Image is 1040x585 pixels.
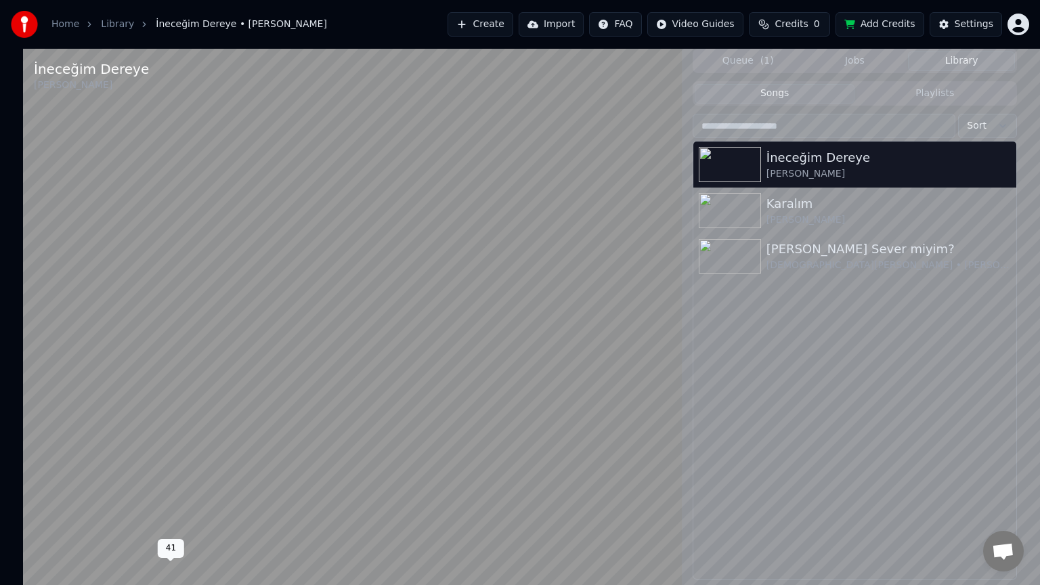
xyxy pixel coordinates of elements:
[983,531,1024,571] div: Açık sohbet
[760,54,774,68] span: ( 1 )
[695,51,802,71] button: Queue
[34,60,149,79] div: İneceğim Dereye
[854,84,1015,104] button: Playlists
[647,12,743,37] button: Video Guides
[51,18,327,31] nav: breadcrumb
[766,213,1011,227] div: [PERSON_NAME]
[101,18,134,31] a: Library
[775,18,808,31] span: Credits
[695,84,855,104] button: Songs
[589,12,641,37] button: FAQ
[955,18,993,31] div: Settings
[519,12,584,37] button: Import
[156,18,327,31] span: İneceğim Dereye • [PERSON_NAME]
[158,539,184,558] div: 41
[930,12,1002,37] button: Settings
[814,18,820,31] span: 0
[34,79,149,92] div: [PERSON_NAME]
[802,51,909,71] button: Jobs
[51,18,79,31] a: Home
[967,119,987,133] span: Sort
[448,12,513,37] button: Create
[766,240,1011,259] div: [PERSON_NAME] Sever miyim?
[766,167,1011,181] div: [PERSON_NAME]
[766,148,1011,167] div: İneceğim Dereye
[836,12,924,37] button: Add Credits
[766,259,1011,272] div: [DEMOGRAPHIC_DATA][PERSON_NAME] • [PERSON_NAME]
[11,11,38,38] img: youka
[908,51,1015,71] button: Library
[766,194,1011,213] div: Karalım
[749,12,830,37] button: Credits0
